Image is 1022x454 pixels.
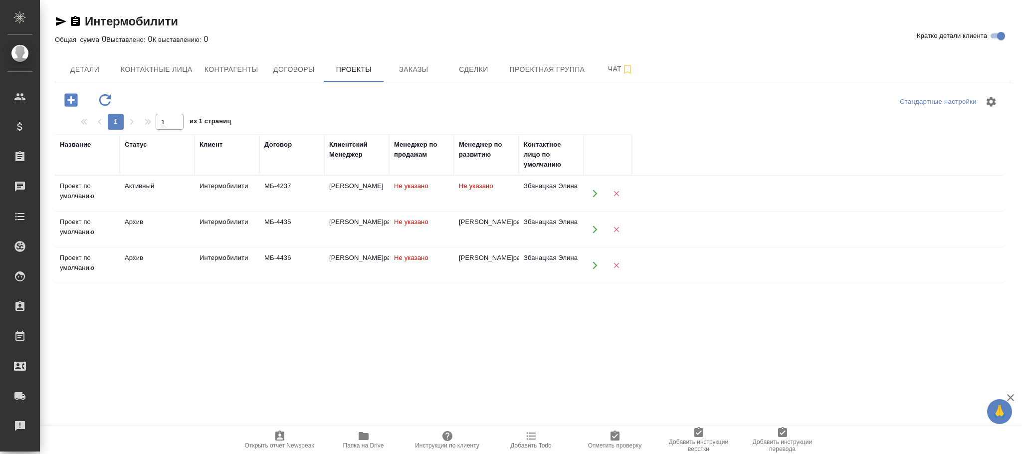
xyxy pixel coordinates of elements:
div: Интермобилити [200,181,254,191]
div: [PERSON_NAME]pavlova [329,253,384,263]
div: [PERSON_NAME] [329,181,384,191]
button: Добавить проект [57,90,85,110]
span: Сделки [449,63,497,76]
button: Удалить [606,219,626,239]
button: Скопировать ссылку для ЯМессенджера [55,15,67,27]
div: Менеджер по продажам [394,140,449,160]
button: Добавить Todo [489,426,573,454]
span: Настроить таблицу [979,90,1003,114]
svg: Подписаться [621,63,633,75]
p: К выставлению: [153,36,204,43]
span: Добавить инструкции перевода [747,439,818,453]
span: из 1 страниц [190,115,231,130]
span: Чат [597,63,644,75]
div: Архив [125,217,190,227]
div: Активный [125,181,190,191]
span: Открыть отчет Newspeak [245,442,315,449]
div: Менеджер по развитию [459,140,514,160]
span: 🙏 [991,401,1008,422]
div: 0 0 0 [55,33,1011,45]
a: Интермобилити [85,14,178,28]
button: Обновить данные [91,90,119,110]
button: Удалить [606,183,626,204]
span: Папка на Drive [343,442,384,449]
span: Кратко детали клиента [917,31,987,41]
div: Збанацкая Элина [524,253,579,263]
p: Общая сумма [55,36,102,43]
div: Проект по умолчанию [60,217,115,237]
div: [PERSON_NAME]pavlova [459,253,514,263]
div: [PERSON_NAME]pavlova [459,217,514,227]
span: Проектная группа [509,63,585,76]
div: Архив [125,253,190,263]
span: Контрагенты [204,63,258,76]
button: Инструкции по клиенту [406,426,489,454]
span: Не указано [394,182,428,190]
span: Проекты [330,63,378,76]
span: Отметить проверку [588,442,641,449]
span: Контактные лица [121,63,193,76]
button: Отметить проверку [573,426,657,454]
div: [PERSON_NAME]pavlova [329,217,384,227]
div: Договор [264,140,292,150]
span: Добавить инструкции верстки [663,439,735,453]
div: Проект по умолчанию [60,253,115,273]
div: МБ-4436 [264,253,319,263]
span: Детали [61,63,109,76]
div: split button [897,94,979,110]
span: Не указано [394,218,428,226]
div: Интермобилити [200,217,254,227]
button: Открыть [585,255,605,275]
span: Добавить Todo [510,442,551,449]
div: Клиентский Менеджер [329,140,384,160]
div: МБ-4237 [264,181,319,191]
button: Добавить инструкции верстки [657,426,741,454]
div: Статус [125,140,147,150]
span: Договоры [270,63,318,76]
span: Не указано [459,182,493,190]
div: Контактное лицо по умолчанию [524,140,579,170]
button: Открыть [585,219,605,239]
div: Збанацкая Элина [524,181,579,191]
button: Добавить инструкции перевода [741,426,824,454]
button: 🙏 [987,399,1012,424]
div: Збанацкая Элина [524,217,579,227]
button: Скопировать ссылку [69,15,81,27]
span: Заказы [390,63,437,76]
div: Интермобилити [200,253,254,263]
span: Инструкции по клиенту [415,442,479,449]
p: Выставлено: [106,36,148,43]
button: Открыть отчет Newspeak [238,426,322,454]
div: Проект по умолчанию [60,181,115,201]
div: Название [60,140,91,150]
div: МБ-4435 [264,217,319,227]
div: Клиент [200,140,222,150]
button: Удалить [606,255,626,275]
button: Открыть [585,183,605,204]
span: Не указано [394,254,428,261]
button: Папка на Drive [322,426,406,454]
